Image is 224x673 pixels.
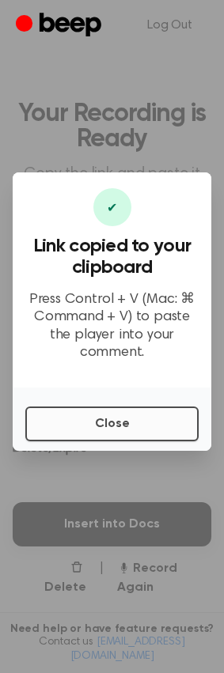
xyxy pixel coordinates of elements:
[25,291,199,362] p: Press Control + V (Mac: ⌘ Command + V) to paste the player into your comment.
[25,406,199,441] button: Close
[25,236,199,278] h3: Link copied to your clipboard
[131,6,208,44] a: Log Out
[93,188,131,226] div: ✔
[16,10,105,41] a: Beep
